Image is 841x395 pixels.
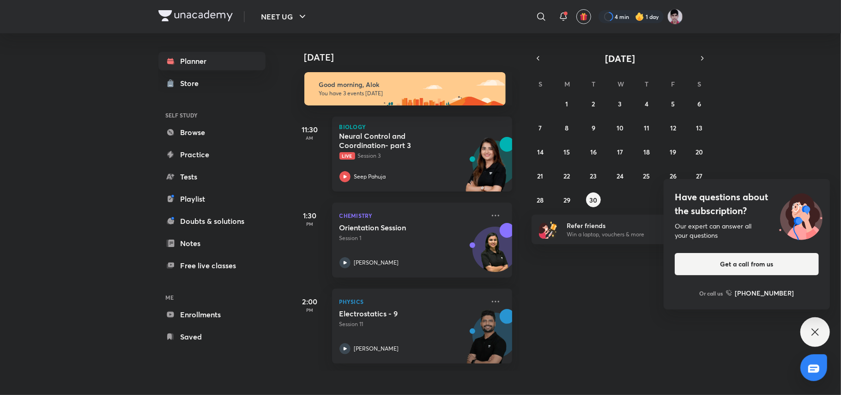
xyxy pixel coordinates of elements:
[645,80,648,88] abbr: Thursday
[670,148,676,156] abbr: September 19, 2025
[692,144,707,159] button: September 20, 2025
[639,96,654,111] button: September 4, 2025
[639,168,654,183] button: September 25, 2025
[538,172,544,180] abbr: September 21, 2025
[158,167,266,186] a: Tests
[590,148,597,156] abbr: September 16, 2025
[560,120,575,135] button: September 8, 2025
[612,168,627,183] button: September 24, 2025
[158,123,266,142] a: Browse
[319,90,497,97] p: You have 3 events [DATE]
[158,234,266,253] a: Notes
[670,172,677,180] abbr: September 26, 2025
[545,52,696,65] button: [DATE]
[339,152,355,160] span: Live
[158,107,266,123] h6: SELF STUDY
[158,290,266,305] h6: ME
[461,137,512,201] img: unacademy
[291,124,328,135] h5: 11:30
[698,99,702,108] abbr: September 6, 2025
[576,9,591,24] button: avatar
[291,210,328,221] h5: 1:30
[590,196,598,204] abbr: September 30, 2025
[586,144,601,159] button: September 16, 2025
[696,123,703,132] abbr: September 13, 2025
[158,74,266,93] a: Store
[565,123,569,132] abbr: September 8, 2025
[617,172,623,180] abbr: September 24, 2025
[675,190,819,218] h4: Have questions about the subscription?
[158,256,266,275] a: Free live classes
[339,131,454,150] h5: Neural Control and Coordination- part 3
[339,320,484,328] p: Session 11
[560,144,575,159] button: September 15, 2025
[605,52,635,65] span: [DATE]
[158,52,266,70] a: Planner
[671,99,675,108] abbr: September 5, 2025
[726,288,794,298] a: [PHONE_NUMBER]
[354,173,386,181] p: Seep Pahuja
[291,307,328,313] p: PM
[567,230,680,239] p: Win a laptop, vouchers & more
[643,172,650,180] abbr: September 25, 2025
[698,80,702,88] abbr: Saturday
[339,124,505,130] p: Biology
[533,192,548,207] button: September 28, 2025
[639,144,654,159] button: September 18, 2025
[643,148,650,156] abbr: September 18, 2025
[566,99,569,108] abbr: September 1, 2025
[158,10,233,24] a: Company Logo
[586,168,601,183] button: September 23, 2025
[612,96,627,111] button: September 3, 2025
[675,222,819,240] div: Our expert can answer all your questions
[291,135,328,141] p: AM
[592,99,595,108] abbr: September 2, 2025
[586,120,601,135] button: September 9, 2025
[158,190,266,208] a: Playlist
[339,210,484,221] p: Chemistry
[612,120,627,135] button: September 10, 2025
[666,168,680,183] button: September 26, 2025
[533,168,548,183] button: September 21, 2025
[592,80,595,88] abbr: Tuesday
[533,120,548,135] button: September 7, 2025
[304,72,506,105] img: morning
[772,190,830,240] img: ttu_illustration_new.svg
[564,172,570,180] abbr: September 22, 2025
[618,99,622,108] abbr: September 3, 2025
[537,148,544,156] abbr: September 14, 2025
[586,96,601,111] button: September 2, 2025
[645,99,648,108] abbr: September 4, 2025
[671,80,675,88] abbr: Friday
[666,96,680,111] button: September 5, 2025
[670,123,676,132] abbr: September 12, 2025
[539,220,557,239] img: referral
[617,148,623,156] abbr: September 17, 2025
[339,296,484,307] p: Physics
[158,212,266,230] a: Doubts & solutions
[537,196,544,204] abbr: September 28, 2025
[158,305,266,324] a: Enrollments
[181,78,205,89] div: Store
[339,223,454,232] h5: Orientation Session
[473,232,517,276] img: Avatar
[339,234,484,242] p: Session 1
[158,10,233,21] img: Company Logo
[617,123,623,132] abbr: September 10, 2025
[538,80,542,88] abbr: Sunday
[319,80,497,89] h6: Good morning, Alok
[256,7,314,26] button: NEET UG
[461,309,512,373] img: unacademy
[692,168,707,183] button: September 27, 2025
[539,123,542,132] abbr: September 7, 2025
[339,152,484,160] p: Session 3
[590,172,597,180] abbr: September 23, 2025
[567,221,680,230] h6: Refer friends
[158,145,266,164] a: Practice
[560,168,575,183] button: September 22, 2025
[564,148,570,156] abbr: September 15, 2025
[735,288,794,298] h6: [PHONE_NUMBER]
[617,80,624,88] abbr: Wednesday
[692,96,707,111] button: September 6, 2025
[580,12,588,21] img: avatar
